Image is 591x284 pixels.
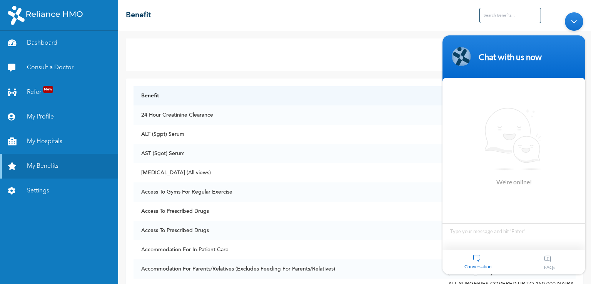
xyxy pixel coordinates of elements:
[134,86,440,105] th: Benefit
[126,10,151,21] h2: Benefit
[134,202,440,221] td: Access To Prescribed Drugs
[134,259,440,279] td: Accommodation For Parents/Relatives (Excludes Feeding For Parents/Relatives)
[8,6,83,25] img: RelianceHMO's Logo
[134,105,440,125] td: 24 Hour Creatinine Clearance
[134,240,440,259] td: Accommodation For In-Patient Care
[134,182,440,202] td: Access To Gyms For Regular Exercise
[134,144,440,163] td: AST (Sgot) Serum
[134,125,440,144] td: ALT (Sgpt) Serum
[134,221,440,240] td: Access To Prescribed Drugs
[43,86,53,93] span: New
[479,8,541,23] input: Search Benefits...
[439,8,589,278] iframe: SalesIQ Chatwindow
[134,163,440,182] td: [MEDICAL_DATA] (All views)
